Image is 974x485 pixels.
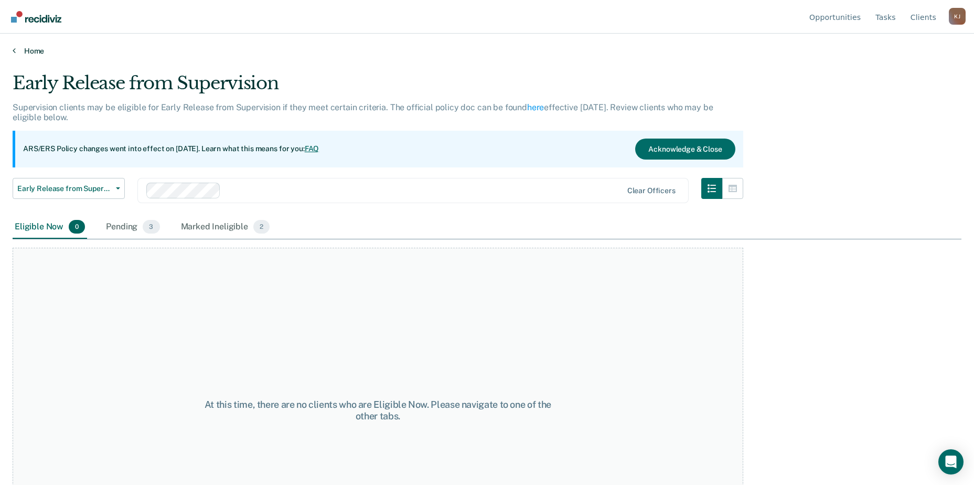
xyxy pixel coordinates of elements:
[69,220,85,234] span: 0
[11,11,61,23] img: Recidiviz
[23,144,319,154] p: ARS/ERS Policy changes went into effect on [DATE]. Learn what this means for you:
[196,399,560,421] div: At this time, there are no clients who are Eligible Now. Please navigate to one of the other tabs.
[179,216,272,239] div: Marked Ineligible2
[949,8,966,25] button: Profile dropdown button
[627,186,676,195] div: Clear officers
[143,220,159,234] span: 3
[104,216,162,239] div: Pending3
[13,46,961,56] a: Home
[635,139,735,160] button: Acknowledge & Close
[13,216,87,239] div: Eligible Now0
[253,220,270,234] span: 2
[305,144,319,153] a: FAQ
[527,102,544,112] a: here
[949,8,966,25] div: K J
[17,184,112,193] span: Early Release from Supervision
[13,72,743,102] div: Early Release from Supervision
[13,178,125,199] button: Early Release from Supervision
[938,449,964,475] div: Open Intercom Messenger
[13,102,713,122] p: Supervision clients may be eligible for Early Release from Supervision if they meet certain crite...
